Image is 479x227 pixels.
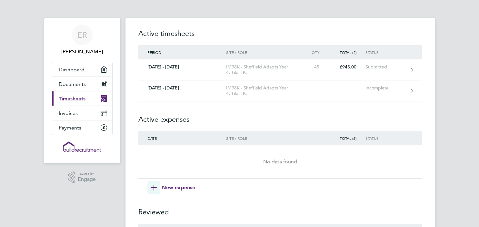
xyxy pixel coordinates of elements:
span: Timesheets [59,96,85,102]
span: Invoices [59,110,78,116]
button: New expense [147,181,195,194]
div: Site / Role [226,136,300,140]
a: Dashboard [52,62,112,77]
div: No data found [138,158,422,166]
span: New expense [162,184,195,191]
div: Total (£) [328,136,365,140]
div: Status [365,50,405,55]
h2: Active timesheets [138,28,422,45]
div: 45 [300,64,328,70]
a: Documents [52,77,112,91]
span: Engage [78,177,96,182]
span: Einaras Razma [52,48,113,56]
div: Site / Role [226,50,300,55]
span: Period [147,50,161,55]
div: IM98K - Sheffield Adapts Year 4, Tiler BC [226,64,300,75]
a: Invoices [52,106,112,120]
a: ER[PERSON_NAME] [52,25,113,56]
div: Qty [300,50,328,55]
a: [DATE] - [DATE]IM98K - Sheffield Adapts Year 4, Tiler BCIncomplete [138,80,422,101]
div: £945.00 [328,64,365,70]
div: [DATE] - [DATE] [138,64,226,70]
nav: Main navigation [44,18,120,163]
div: Date [138,136,226,140]
span: Payments [59,125,81,131]
div: Status [365,136,405,140]
span: Powered by [78,171,96,177]
a: Go to home page [52,141,113,152]
div: IM98K - Sheffield Adapts Year 4, Tiler BC [226,85,300,96]
span: Dashboard [59,67,85,73]
img: buildrec-logo-retina.png [63,141,101,152]
a: Powered byEngage [68,171,96,183]
span: Documents [59,81,86,87]
div: Incomplete [365,85,405,91]
h2: Reviewed [138,194,422,224]
div: [DATE] - [DATE] [138,85,226,91]
span: ER [77,31,87,39]
a: [DATE] - [DATE]IM98K - Sheffield Adapts Year 4, Tiler BC45£945.00Submitted [138,59,422,80]
h2: Active expenses [138,101,422,131]
div: Total (£) [328,50,365,55]
div: Submitted [365,64,405,70]
a: Timesheets [52,91,112,106]
a: Payments [52,120,112,135]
